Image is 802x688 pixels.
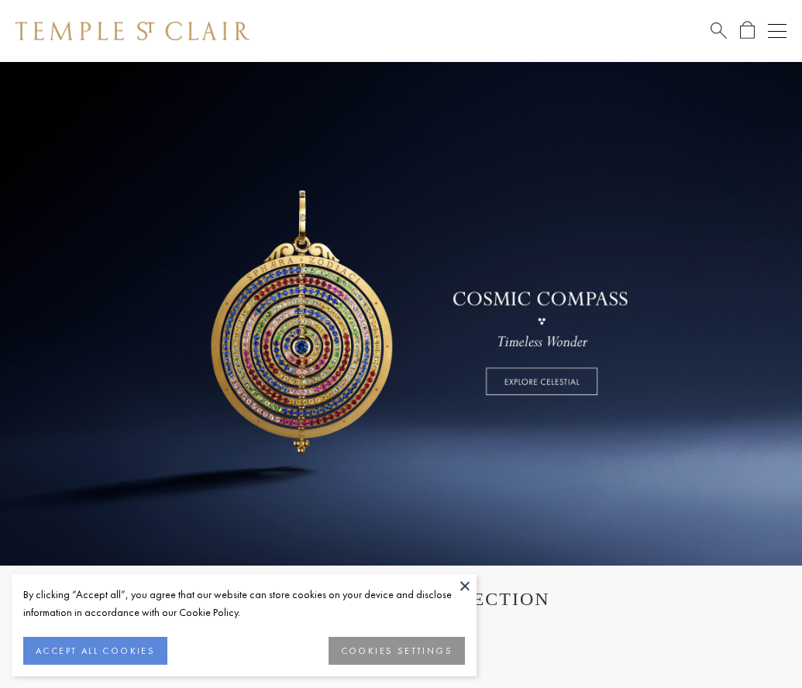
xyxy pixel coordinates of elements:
button: ACCEPT ALL COOKIES [23,637,167,665]
a: Search [711,21,727,40]
img: Temple St. Clair [15,22,250,40]
a: Open Shopping Bag [740,21,755,40]
div: By clicking “Accept all”, you agree that our website can store cookies on your device and disclos... [23,586,465,621]
button: Open navigation [768,22,787,40]
button: COOKIES SETTINGS [329,637,465,665]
